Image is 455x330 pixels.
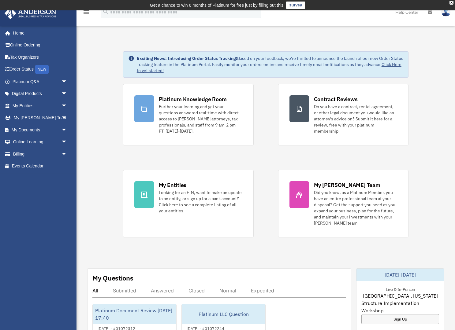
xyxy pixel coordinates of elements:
a: Online Learningarrow_drop_down [4,136,76,148]
a: My Entities Looking for an EIN, want to make an update to an entity, or sign up for a bank accoun... [123,170,254,237]
span: [GEOGRAPHIC_DATA], [US_STATE] [363,292,438,299]
a: My Entitiesarrow_drop_down [4,100,76,112]
span: Structure Implementation Workshop [361,299,439,314]
div: Platinum LLC Question [182,304,265,324]
div: Submitted [113,288,136,294]
a: My [PERSON_NAME] Teamarrow_drop_down [4,112,76,124]
div: Get a chance to win 6 months of Platinum for free just by filling out this [150,2,284,9]
a: Events Calendar [4,160,76,172]
a: Sign Up [361,314,439,324]
div: My [PERSON_NAME] Team [314,181,380,189]
div: All [92,288,98,294]
div: Platinum Document Review [DATE] 17:40 [93,304,176,324]
a: Platinum Q&Aarrow_drop_down [4,75,76,88]
div: Looking for an EIN, want to make an update to an entity, or sign up for a bank account? Click her... [159,189,242,214]
a: Click Here to get started! [137,62,401,73]
div: Did you know, as a Platinum Member, you have an entire professional team at your disposal? Get th... [314,189,397,226]
span: arrow_drop_down [61,88,73,100]
span: arrow_drop_down [61,75,73,88]
a: Online Ordering [4,39,76,51]
a: My [PERSON_NAME] Team Did you know, as a Platinum Member, you have an entire professional team at... [278,170,409,237]
a: menu [83,11,90,16]
div: Platinum Knowledge Room [159,95,227,103]
div: My Entities [159,181,186,189]
strong: Exciting News: Introducing Order Status Tracking! [137,56,237,61]
i: menu [83,9,90,16]
span: arrow_drop_down [61,112,73,124]
div: [DATE]-[DATE] [356,269,444,281]
a: survey [286,2,305,9]
div: NEW [35,65,49,74]
div: Answered [151,288,174,294]
a: Digital Productsarrow_drop_down [4,88,76,100]
div: close [449,1,453,5]
div: Live & In-Person [381,286,420,292]
a: Billingarrow_drop_down [4,148,76,160]
a: My Documentsarrow_drop_down [4,124,76,136]
div: Do you have a contract, rental agreement, or other legal document you would like an attorney's ad... [314,104,397,134]
div: Contract Reviews [314,95,358,103]
i: search [102,8,109,15]
div: Normal [219,288,236,294]
div: Based on your feedback, we're thrilled to announce the launch of our new Order Status Tracking fe... [137,55,404,74]
div: Closed [188,288,205,294]
div: Further your learning and get your questions answered real-time with direct access to [PERSON_NAM... [159,104,242,134]
a: Platinum Knowledge Room Further your learning and get your questions answered real-time with dire... [123,84,254,145]
span: arrow_drop_down [61,124,73,136]
img: User Pic [441,8,450,16]
img: Anderson Advisors Platinum Portal [3,7,58,19]
a: Tax Organizers [4,51,76,63]
a: Order StatusNEW [4,63,76,76]
span: arrow_drop_down [61,148,73,160]
div: My Questions [92,273,133,283]
a: Contract Reviews Do you have a contract, rental agreement, or other legal document you would like... [278,84,409,145]
span: arrow_drop_down [61,136,73,148]
span: arrow_drop_down [61,100,73,112]
div: Expedited [251,288,274,294]
a: Home [4,27,73,39]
